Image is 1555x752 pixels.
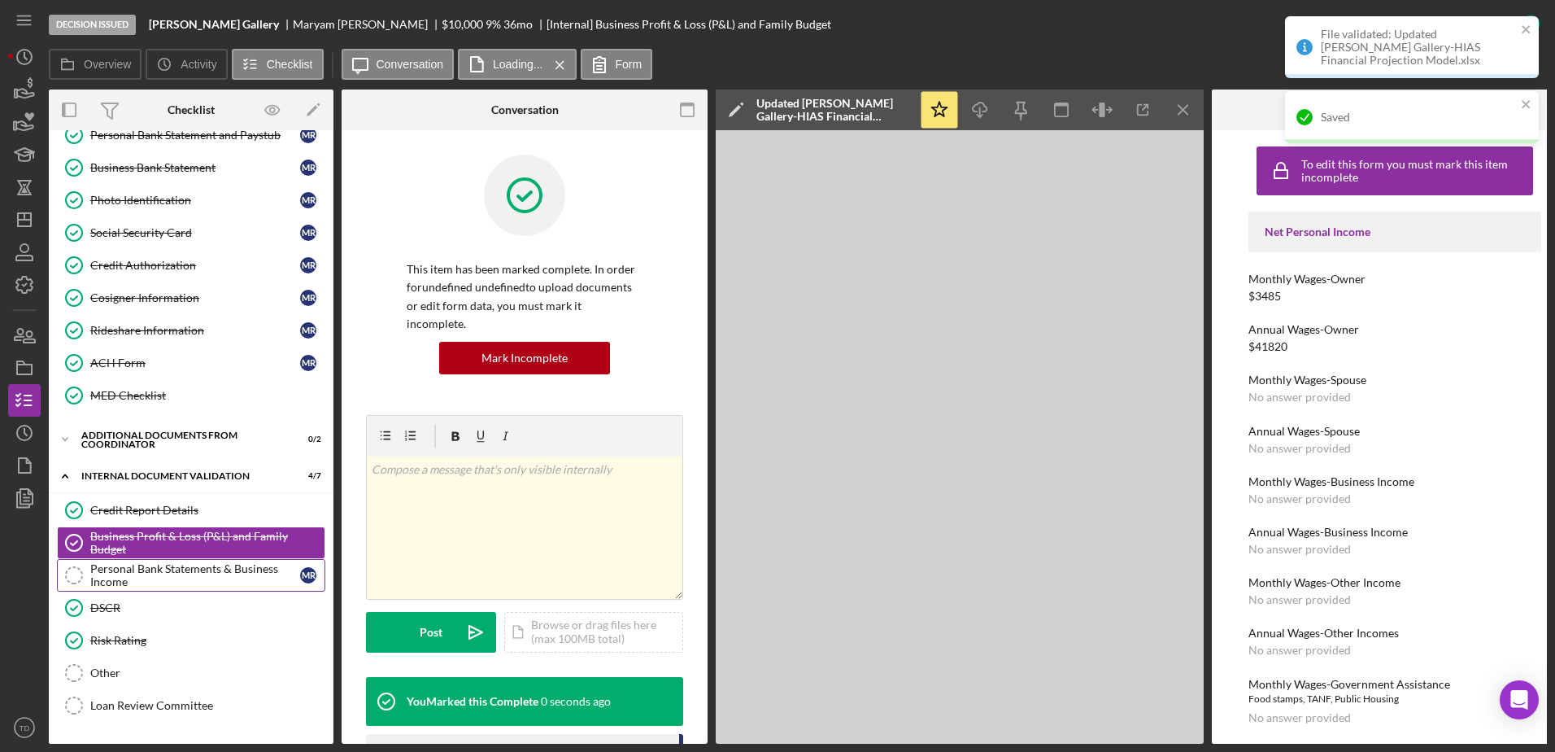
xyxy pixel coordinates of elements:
[81,471,281,481] div: Internal Document Validation
[90,699,325,712] div: Loan Review Committee
[486,18,501,31] div: 9 %
[300,127,316,143] div: M R
[1248,526,1541,539] div: Annual Wages-Business Income
[20,724,30,732] text: TD
[541,695,611,708] time: 2025-09-26 18:28
[90,634,325,647] div: Risk Rating
[90,324,300,337] div: Rideshare Information
[81,431,281,449] div: Additional Documents from Coordinator
[407,260,642,334] p: This item has been marked complete. In order for undefined undefined to upload documents or edit ...
[293,18,442,31] div: Maryam [PERSON_NAME]
[57,282,325,314] a: Cosigner InformationMR
[1301,158,1529,184] div: To edit this form you must mark this item incomplete
[90,389,325,402] div: MED Checklist
[581,49,653,80] button: Form
[1248,475,1541,488] div: Monthly Wages-Business Income
[90,601,325,614] div: DSCR
[90,161,300,174] div: Business Bank Statement
[57,249,325,282] a: Credit AuthorizationMR
[1521,23,1532,38] button: close
[439,342,610,374] button: Mark Incomplete
[1248,543,1351,556] div: No answer provided
[1321,111,1516,124] div: Saved
[503,18,533,31] div: 36 mo
[716,130,1204,744] iframe: Document Preview
[149,18,279,31] b: [PERSON_NAME] Gallery
[547,18,831,31] div: [Internal] Business Profit & Loss (P&L) and Family Budget
[1248,691,1541,707] div: Food stamps, TANF, Public Housing
[90,562,300,588] div: Personal Bank Statements & Business Income
[90,356,300,369] div: ACH Form
[8,711,41,744] button: TD
[1248,323,1541,336] div: Annual Wages-Owner
[146,49,227,80] button: Activity
[90,226,300,239] div: Social Security Card
[300,290,316,306] div: M R
[57,184,325,216] a: Photo IdentificationMR
[90,504,325,517] div: Credit Report Details
[1248,425,1541,438] div: Annual Wages-Spouse
[1248,374,1541,387] div: Monthly Wages-Spouse
[57,347,325,379] a: ACH FormMR
[57,624,325,657] a: Risk Rating
[292,471,321,481] div: 4 / 7
[90,259,300,272] div: Credit Authorization
[1248,391,1351,404] div: No answer provided
[366,612,496,653] button: Post
[232,49,324,80] button: Checklist
[442,17,483,31] span: $10,000
[420,612,442,653] div: Post
[49,15,136,35] div: Decision Issued
[300,355,316,371] div: M R
[300,567,316,584] div: M R
[377,58,444,71] label: Conversation
[493,58,543,71] label: Loading...
[57,494,325,527] a: Credit Report Details
[1248,442,1351,455] div: No answer provided
[300,322,316,339] div: M R
[1248,644,1351,657] div: No answer provided
[1248,273,1541,286] div: Monthly Wages-Owner
[300,160,316,176] div: M R
[57,151,325,184] a: Business Bank StatementMR
[90,667,325,680] div: Other
[181,58,216,71] label: Activity
[1461,8,1510,41] div: Complete
[1248,593,1351,606] div: No answer provided
[300,225,316,241] div: M R
[300,257,316,273] div: M R
[1248,576,1541,589] div: Monthly Wages-Other Income
[616,58,642,71] label: Form
[491,103,559,116] div: Conversation
[1248,711,1351,724] div: No answer provided
[1500,680,1539,719] div: Open Intercom Messenger
[57,379,325,412] a: MED Checklist
[90,530,325,556] div: Business Profit & Loss (P&L) and Family Budget
[1265,225,1525,238] div: Net Personal Income
[57,657,325,689] a: Other
[57,527,325,559] a: Business Profit & Loss (P&L) and Family Budget
[756,97,911,123] div: Updated [PERSON_NAME] Gallery-HIAS Financial Projection Model.xlsx
[1248,340,1287,353] div: $41820
[1321,28,1516,67] div: File validated: Updated [PERSON_NAME] Gallery-HIAS Financial Projection Model.xlsx
[1248,627,1541,640] div: Annual Wages-Other Incomes
[407,695,538,708] div: You Marked this Complete
[57,559,325,592] a: Personal Bank Statements & Business IncomeMR
[1248,678,1541,691] div: Monthly Wages-Government Assistance
[90,129,300,142] div: Personal Bank Statement and Paystub
[49,49,142,80] button: Overview
[267,58,313,71] label: Checklist
[342,49,455,80] button: Conversation
[57,592,325,624] a: DSCR
[1521,98,1532,113] button: close
[57,689,325,722] a: Loan Review Committee
[1248,290,1281,303] div: $3485
[57,314,325,347] a: Rideshare InformationMR
[90,194,300,207] div: Photo Identification
[84,58,131,71] label: Overview
[481,342,568,374] div: Mark Incomplete
[57,216,325,249] a: Social Security CardMR
[168,103,215,116] div: Checklist
[292,435,321,444] div: 0 / 2
[458,49,577,80] button: Loading...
